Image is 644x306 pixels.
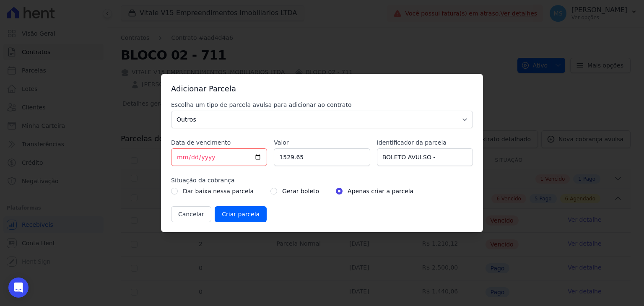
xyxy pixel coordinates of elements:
[171,206,211,222] button: Cancelar
[183,186,254,196] label: Dar baixa nessa parcela
[171,138,267,147] label: Data de vencimento
[171,176,473,184] label: Situação da cobrança
[171,84,473,94] h3: Adicionar Parcela
[274,138,370,147] label: Valor
[8,277,29,298] div: Open Intercom Messenger
[377,138,473,147] label: Identificador da parcela
[215,206,267,222] input: Criar parcela
[282,186,319,196] label: Gerar boleto
[171,101,473,109] label: Escolha um tipo de parcela avulsa para adicionar ao contrato
[348,186,413,196] label: Apenas criar a parcela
